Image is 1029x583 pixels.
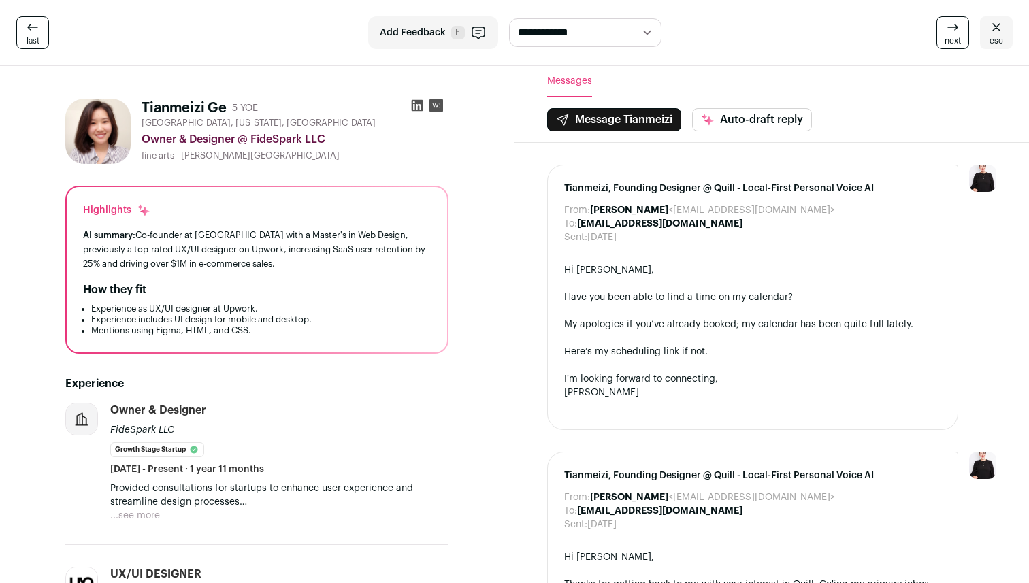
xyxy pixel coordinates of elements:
dt: From: [564,490,590,504]
a: next [936,16,969,49]
div: Co-founder at [GEOGRAPHIC_DATA] with a Master's in Web Design, previously a top-rated UX/UI desig... [83,228,431,271]
div: My apologies if you’ve already booked; my calendar has been quite full lately. [564,318,941,331]
dd: <[EMAIL_ADDRESS][DOMAIN_NAME]> [590,490,835,504]
a: esc [980,16,1013,49]
dt: To: [564,504,577,518]
button: ...see more [110,509,160,522]
div: I'm looking forward to connecting, [564,372,941,386]
b: [EMAIL_ADDRESS][DOMAIN_NAME] [577,219,742,229]
li: Experience includes UI design for mobile and desktop. [91,314,431,325]
dd: <[EMAIL_ADDRESS][DOMAIN_NAME]> [590,203,835,217]
div: Hi [PERSON_NAME], [564,263,941,277]
div: Have you been able to find a time on my calendar? [564,290,941,304]
li: Mentions using Figma, HTML, and CSS. [91,325,431,336]
img: d9b95b8ed6bd399c3769394ccc426fa6c0b20d450678035dc48a055c0d66eeb0.jpg [65,99,131,164]
li: Experience as UX/UI designer at Upwork. [91,303,431,314]
dt: Sent: [564,231,587,244]
span: Tianmeizi, Founding Designer @ Quill - Local-First Personal Voice AI [564,469,941,482]
div: UX/UI DESIGNER [110,567,201,582]
div: 5 YOE [232,101,258,115]
h2: Experience [65,376,448,392]
a: Here’s my scheduling link if not. [564,347,708,356]
li: Growth Stage Startup [110,442,204,457]
dd: [DATE] [587,518,617,531]
dd: [DATE] [587,231,617,244]
button: Message Tianmeizi [547,108,681,131]
img: company-logo-placeholder-414d4e2ec0e2ddebbe968bf319fdfe5acfe0c9b87f798d344e800bc9a89632a0.png [66,403,97,435]
a: last [16,16,49,49]
div: Owner & Designer @ FideSpark LLC [142,131,448,148]
div: [PERSON_NAME] [564,386,941,399]
div: Highlights [83,203,150,217]
button: Auto-draft reply [692,108,812,131]
dt: Sent: [564,518,587,531]
div: Hi [PERSON_NAME], [564,550,941,564]
img: 9240684-medium_jpg [969,165,996,192]
span: FideSpark LLC [110,425,174,435]
h1: Tianmeizi Ge [142,99,227,118]
dt: From: [564,203,590,217]
span: F [451,26,465,39]
img: 9240684-medium_jpg [969,452,996,479]
b: [EMAIL_ADDRESS][DOMAIN_NAME] [577,506,742,516]
div: Owner & Designer [110,403,206,418]
b: [PERSON_NAME] [590,493,668,502]
span: [GEOGRAPHIC_DATA], [US_STATE], [GEOGRAPHIC_DATA] [142,118,376,129]
span: next [945,35,961,46]
span: last [27,35,39,46]
dt: To: [564,217,577,231]
p: Provided consultations for startups to enhance user experience and streamline design processes Cr... [110,482,448,509]
h2: How they fit [83,282,146,298]
span: Tianmeizi, Founding Designer @ Quill - Local-First Personal Voice AI [564,182,941,195]
span: esc [990,35,1003,46]
b: [PERSON_NAME] [590,205,668,215]
span: [DATE] - Present · 1 year 11 months [110,463,264,476]
span: Add Feedback [380,26,446,39]
button: Messages [547,66,592,97]
button: Add Feedback F [368,16,498,49]
span: AI summary: [83,231,135,239]
div: fine arts - [PERSON_NAME][GEOGRAPHIC_DATA] [142,150,448,161]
